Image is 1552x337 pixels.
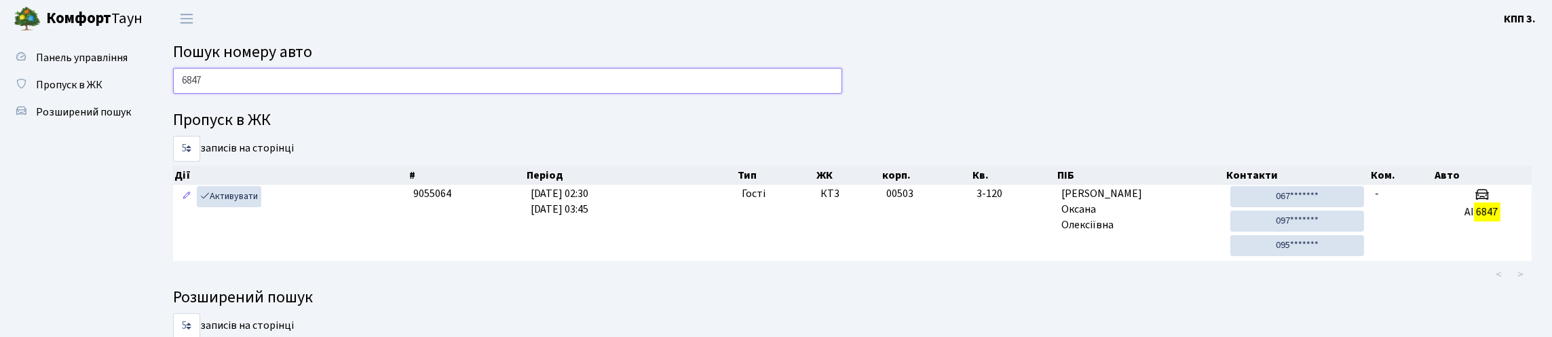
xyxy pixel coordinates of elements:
[14,5,41,33] img: logo.png
[36,50,128,65] span: Панель управління
[7,99,143,126] a: Розширений пошук
[525,166,736,185] th: Період
[1504,11,1536,27] a: КПП 3.
[1225,166,1369,185] th: Контакти
[7,44,143,71] a: Панель управління
[178,186,195,207] a: Редагувати
[1433,166,1532,185] th: Авто
[408,166,525,185] th: #
[886,186,913,201] span: 00503
[820,186,875,202] span: КТ3
[413,186,451,201] span: 9055064
[170,7,204,30] button: Переключити навігацію
[742,186,765,202] span: Гості
[1061,186,1219,233] span: [PERSON_NAME] Оксана Олексіївна
[531,186,589,217] span: [DATE] 02:30 [DATE] 03:45
[173,136,200,162] select: записів на сторінці
[1504,12,1536,26] b: КПП 3.
[173,288,1532,308] h4: Розширений пошук
[46,7,111,29] b: Комфорт
[1369,166,1433,185] th: Ком.
[7,71,143,99] a: Пропуск в ЖК
[36,77,102,92] span: Пропуск в ЖК
[882,166,971,185] th: корп.
[736,166,816,185] th: Тип
[815,166,881,185] th: ЖК
[1439,206,1526,219] h5: AI
[173,136,294,162] label: записів на сторінці
[1056,166,1225,185] th: ПІБ
[173,166,408,185] th: Дії
[173,40,312,64] span: Пошук номеру авто
[197,186,261,207] a: Активувати
[1375,186,1379,201] span: -
[36,105,131,120] span: Розширений пошук
[1474,202,1500,221] mark: 6847
[173,111,1532,130] h4: Пропуск в ЖК
[971,166,1056,185] th: Кв.
[173,68,842,94] input: Пошук
[977,186,1051,202] span: 3-120
[46,7,143,31] span: Таун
